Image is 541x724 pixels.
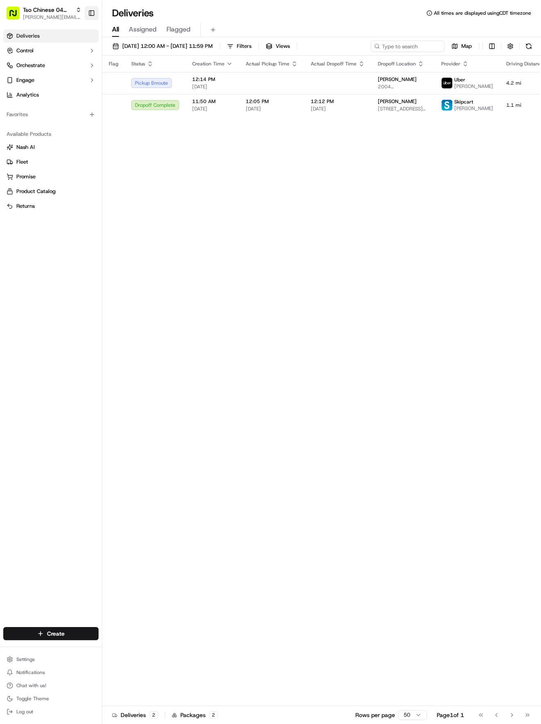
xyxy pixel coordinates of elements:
span: Nash AI [16,144,35,151]
button: See all [127,105,149,115]
span: [STREET_ADDRESS][PERSON_NAME] [378,106,428,112]
img: Nash [8,8,25,25]
span: Log out [16,708,33,715]
div: Start new chat [37,78,134,86]
span: Creation Time [192,61,224,67]
img: profile_skipcart_partner.png [442,100,452,110]
span: Pylon [81,181,99,187]
span: Skipcart [454,99,473,105]
span: [PERSON_NAME] [378,98,417,105]
div: Deliveries [112,711,158,719]
div: Page 1 of 1 [437,711,464,719]
span: Assigned [129,25,157,34]
button: Nash AI [3,141,99,154]
button: Settings [3,654,99,665]
span: [PERSON_NAME] [454,105,493,112]
span: Control [16,47,34,54]
span: [DATE] 12:00 AM - [DATE] 11:59 PM [122,43,213,50]
button: [PERSON_NAME][EMAIL_ADDRESS][DOMAIN_NAME] [23,14,81,20]
button: Map [448,40,476,52]
span: [DATE] [192,83,233,90]
span: Create [47,630,65,638]
a: 📗Knowledge Base [5,157,66,172]
img: 9188753566659_6852d8bf1fb38e338040_72.png [17,78,32,93]
span: All [112,25,119,34]
button: Control [3,44,99,57]
div: Available Products [3,128,99,141]
input: Got a question? Start typing here... [21,53,147,61]
div: Favorites [3,108,99,121]
span: Actual Dropoff Time [311,61,357,67]
button: Tso Chinese 04 Round Rock[PERSON_NAME][EMAIL_ADDRESS][DOMAIN_NAME] [3,3,85,23]
button: Toggle Theme [3,693,99,704]
button: [DATE] 12:00 AM - [DATE] 11:59 PM [109,40,216,52]
span: Uber [454,76,465,83]
span: 12:14 PM [192,76,233,83]
span: [DATE] [246,106,298,112]
button: Views [262,40,294,52]
span: Settings [16,656,35,663]
span: Orchestrate [16,62,45,69]
div: 2 [149,711,158,719]
button: Notifications [3,667,99,678]
span: API Documentation [77,161,131,169]
a: Nash AI [7,144,95,151]
span: [DATE] [311,106,365,112]
span: Product Catalog [16,188,56,195]
a: Analytics [3,88,99,101]
p: Welcome 👋 [8,33,149,46]
p: Rows per page [355,711,395,719]
button: Refresh [523,40,534,52]
div: We're available if you need us! [37,86,112,93]
div: Packages [172,711,218,719]
a: Powered byPylon [58,180,99,187]
button: Returns [3,200,99,213]
span: [PERSON_NAME] (Assistant Store Manager) [25,127,111,133]
span: Knowledge Base [16,161,63,169]
div: 2 [209,711,218,719]
button: Create [3,627,99,640]
span: Toggle Theme [16,695,49,702]
span: Chat with us! [16,682,46,689]
img: 1736555255976-a54dd68f-1ca7-489b-9aae-adbdc363a1c4 [8,78,23,93]
span: Returns [16,202,35,210]
button: Filters [223,40,255,52]
h1: Deliveries [112,7,154,20]
span: [DATE] [117,127,134,133]
a: 💻API Documentation [66,157,135,172]
span: Provider [441,61,460,67]
span: [PERSON_NAME] [454,83,493,90]
span: • [113,127,116,133]
span: Analytics [16,91,39,99]
span: Promise [16,173,36,180]
span: Engage [16,76,34,84]
span: Filters [237,43,251,50]
button: Orchestrate [3,59,99,72]
button: Product Catalog [3,185,99,198]
span: [DATE] [192,106,233,112]
img: Hayden (Assistant Store Manager) [8,119,21,132]
span: 12:12 PM [311,98,365,105]
div: 💻 [69,162,76,168]
span: Notifications [16,669,45,676]
span: Actual Pickup Time [246,61,290,67]
button: Engage [3,74,99,87]
a: Returns [7,202,95,210]
span: Views [276,43,290,50]
span: Flagged [166,25,191,34]
span: Dropoff Location [378,61,416,67]
a: Promise [7,173,95,180]
a: Product Catalog [7,188,95,195]
button: Fleet [3,155,99,169]
button: Start new chat [139,81,149,90]
span: All times are displayed using CDT timezone [434,10,531,16]
span: Flag [109,61,118,67]
button: Tso Chinese 04 Round Rock [23,6,72,14]
span: 2004 [PERSON_NAME], [GEOGRAPHIC_DATA], [GEOGRAPHIC_DATA] [378,83,428,90]
button: Promise [3,170,99,183]
span: Deliveries [16,32,40,40]
img: uber-new-logo.jpeg [442,78,452,88]
span: 11:50 AM [192,98,233,105]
